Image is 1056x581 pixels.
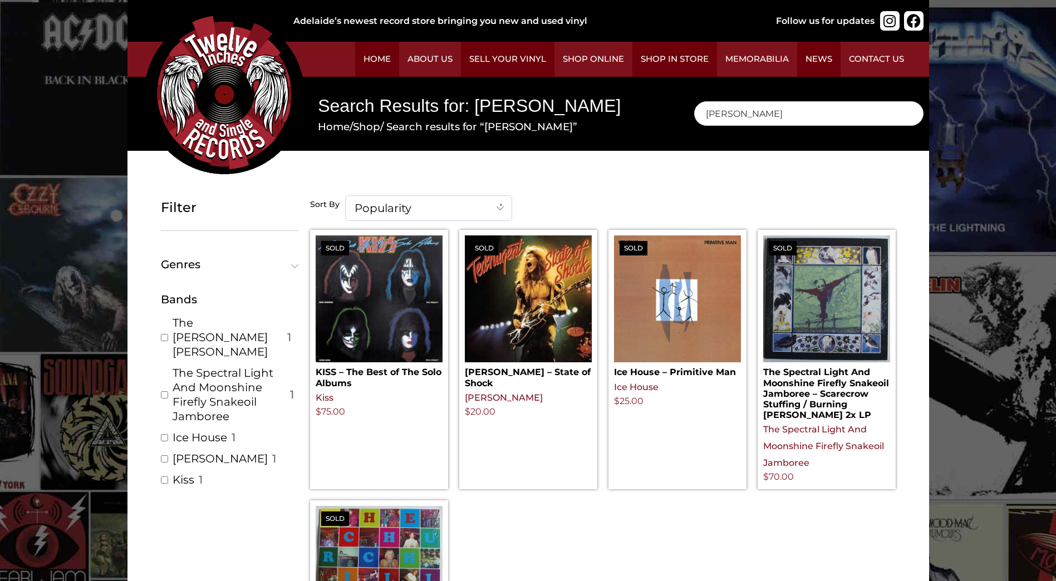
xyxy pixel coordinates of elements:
[554,42,632,77] a: Shop Online
[173,451,268,466] a: [PERSON_NAME]
[290,387,294,402] span: 1
[321,241,349,255] span: Sold
[465,235,592,362] img: Ted Nugent – State of Shock
[316,362,443,388] h2: KISS – The Best of The Solo Albums
[465,392,543,403] a: [PERSON_NAME]
[173,366,286,424] a: The Spectral Light And Moonshine Firefly Snakeoil Jamboree
[620,241,647,255] span: Sold
[797,42,841,77] a: News
[769,241,797,255] span: Sold
[470,241,498,255] span: Sold
[287,330,291,344] span: 1
[316,235,443,388] a: SoldKISS – The Best of The Solo Albums
[763,424,884,468] a: The Spectral Light And Moonshine Firefly Snakeoil Jamboree
[318,93,660,119] h1: Search Results for: [PERSON_NAME]
[316,392,333,403] a: Kiss
[318,120,350,133] a: Home
[161,291,299,308] div: Bands
[173,316,283,359] a: The [PERSON_NAME] [PERSON_NAME]
[614,396,620,406] span: $
[353,120,380,133] a: Shop
[465,362,592,388] h2: [PERSON_NAME] – State of Shock
[321,511,349,526] span: Sold
[763,362,890,420] h2: The Spectral Light And Moonshine Firefly Snakeoil Jamboree – Scarecrow Stuffing / Burning [PERSON...
[717,42,797,77] a: Memorabilia
[763,471,794,482] bdi: 70.00
[694,101,924,126] input: Search
[776,14,875,28] div: Follow us for updates
[293,14,740,28] div: Adelaide’s newest record store bringing you new and used vinyl
[614,362,741,377] h2: Ice House – Primitive Man
[318,119,660,135] nav: Breadcrumb
[399,42,461,77] a: About Us
[465,406,495,417] bdi: 20.00
[173,472,194,487] a: Kiss
[161,259,294,270] span: Genres
[763,471,769,482] span: $
[346,196,512,220] span: Popularity
[461,42,554,77] a: Sell Your Vinyl
[355,42,399,77] a: Home
[614,235,741,377] a: SoldIce House – Primitive Man
[272,451,276,466] span: 1
[841,42,912,77] a: Contact Us
[232,430,235,445] span: 1
[316,406,345,417] bdi: 75.00
[614,235,741,362] img: Ice House - Primitive Man
[632,42,717,77] a: Shop in Store
[316,406,321,417] span: $
[614,396,644,406] bdi: 25.00
[465,406,470,417] span: $
[465,235,592,388] a: Sold[PERSON_NAME] – State of Shock
[345,195,512,221] span: Popularity
[173,430,227,445] a: Ice House
[316,235,443,362] img: Kiss Best of the Solo
[199,472,203,487] span: 1
[763,235,890,420] a: SoldThe Spectral Light And Moonshine Firefly Snakeoil Jamboree – Scarecrow Stuffing / Burning [PE...
[310,200,340,210] h5: Sort By
[161,200,299,216] h5: Filter
[614,382,659,392] a: Ice House
[161,259,299,270] button: Genres
[763,235,890,362] img: The Spectral Light And Moonshine Firefly Snakeoil Jamboree – Scarecrow Stuffing / Burning Mills 2...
